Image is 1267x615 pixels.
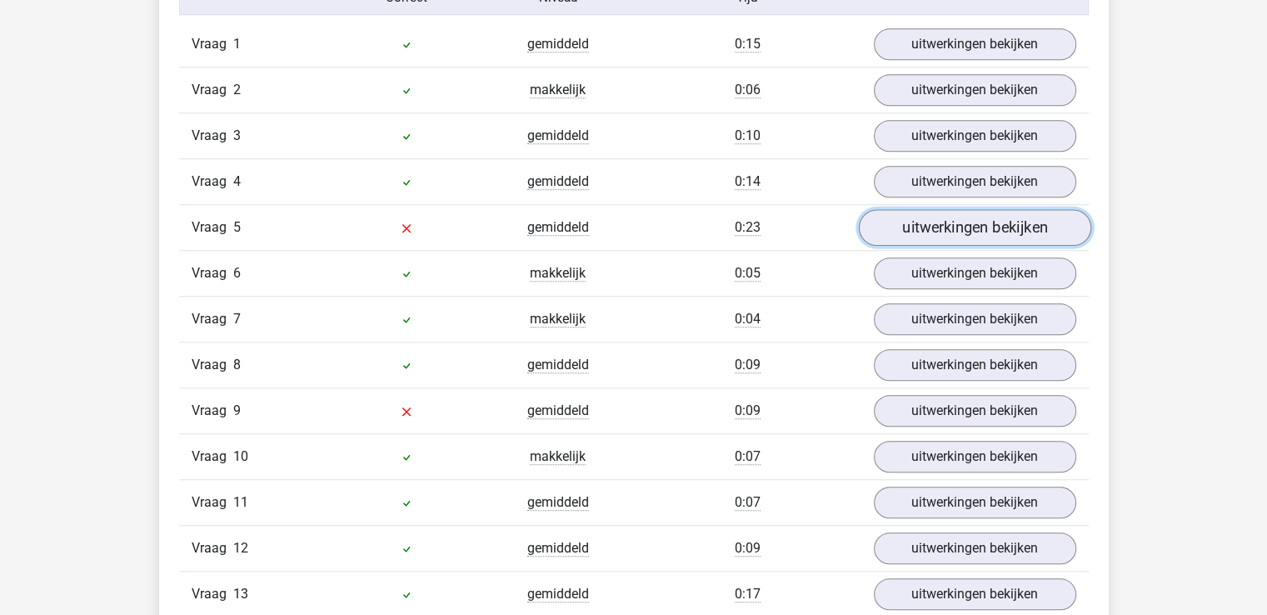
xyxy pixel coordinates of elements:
span: gemiddeld [527,357,589,373]
span: gemiddeld [527,36,589,52]
span: 4 [233,173,241,189]
span: 1 [233,36,241,52]
span: gemiddeld [527,127,589,144]
span: gemiddeld [527,219,589,236]
span: Vraag [192,355,233,375]
span: 0:05 [735,265,761,282]
a: uitwerkingen bekijken [874,532,1076,564]
span: Vraag [192,172,233,192]
a: uitwerkingen bekijken [874,441,1076,472]
span: 0:06 [735,82,761,98]
span: 0:09 [735,402,761,419]
span: 9 [233,402,241,418]
span: makkelijk [530,311,586,327]
span: 8 [233,357,241,372]
span: 7 [233,311,241,327]
span: 5 [233,219,241,235]
span: Vraag [192,263,233,283]
span: 3 [233,127,241,143]
a: uitwerkingen bekijken [874,28,1076,60]
span: Vraag [192,447,233,467]
span: Vraag [192,80,233,100]
a: uitwerkingen bekijken [874,487,1076,518]
span: Vraag [192,126,233,146]
span: makkelijk [530,82,586,98]
a: uitwerkingen bekijken [874,166,1076,197]
span: 0:09 [735,357,761,373]
a: uitwerkingen bekijken [874,120,1076,152]
span: Vraag [192,34,233,54]
span: Vraag [192,584,233,604]
a: uitwerkingen bekijken [874,257,1076,289]
span: 11 [233,494,248,510]
span: gemiddeld [527,586,589,602]
a: uitwerkingen bekijken [874,349,1076,381]
span: gemiddeld [527,540,589,557]
span: Vraag [192,492,233,512]
span: Vraag [192,401,233,421]
a: uitwerkingen bekijken [874,395,1076,427]
span: gemiddeld [527,173,589,190]
span: makkelijk [530,265,586,282]
span: 0:14 [735,173,761,190]
span: gemiddeld [527,494,589,511]
span: Vraag [192,217,233,237]
span: 0:17 [735,586,761,602]
span: 0:07 [735,448,761,465]
span: 0:04 [735,311,761,327]
span: 0:07 [735,494,761,511]
span: 2 [233,82,241,97]
span: 6 [233,265,241,281]
a: uitwerkingen bekijken [874,578,1076,610]
a: uitwerkingen bekijken [858,209,1090,246]
span: 0:09 [735,540,761,557]
span: Vraag [192,309,233,329]
a: uitwerkingen bekijken [874,303,1076,335]
a: uitwerkingen bekijken [874,74,1076,106]
span: makkelijk [530,448,586,465]
span: 13 [233,586,248,602]
span: gemiddeld [527,402,589,419]
span: 0:15 [735,36,761,52]
span: 10 [233,448,248,464]
span: 0:10 [735,127,761,144]
span: 12 [233,540,248,556]
span: 0:23 [735,219,761,236]
span: Vraag [192,538,233,558]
